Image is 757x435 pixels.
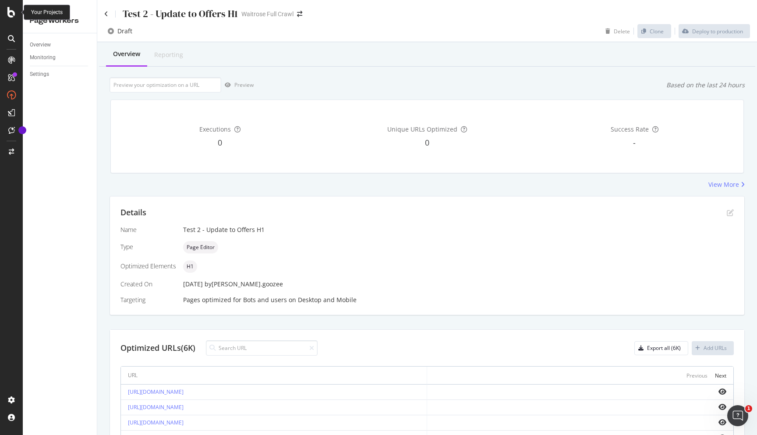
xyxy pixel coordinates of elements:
input: Preview your optimization on a URL [110,77,221,93]
div: Monitoring [30,53,56,62]
button: Export all (6K) [634,341,688,355]
div: Settings [30,70,49,79]
a: Settings [30,70,91,79]
span: 1 [745,405,752,412]
button: Deploy to production [679,24,750,38]
button: Delete [602,24,630,38]
a: [URL][DOMAIN_NAME] [128,388,184,396]
a: [URL][DOMAIN_NAME] [128,419,184,426]
div: Reporting [154,50,183,59]
div: Next [715,372,726,379]
div: Created On [120,280,176,289]
div: Export all (6K) [647,344,681,352]
span: 0 [218,137,222,148]
div: Add URLs [704,344,727,352]
a: [URL][DOMAIN_NAME] [128,403,184,411]
div: Delete [614,28,630,35]
div: Targeting [120,296,176,304]
div: Test 2 - Update to Offers H1 [123,7,238,21]
a: Overview [30,40,91,50]
div: Test 2 - Update to Offers H1 [183,225,734,234]
div: Desktop and Mobile [298,296,357,304]
div: Type [120,242,176,251]
div: URL [128,371,138,379]
button: Previous [686,370,707,381]
div: Overview [30,40,51,50]
div: Deploy to production [692,28,743,35]
a: Click to go back [104,11,108,17]
div: Clone [650,28,664,35]
button: Next [715,370,726,381]
button: Preview [221,78,254,92]
div: PageWorkers [30,16,90,26]
div: Your Projects [31,9,63,16]
span: - [633,137,636,148]
div: Waitrose Full Crawl [241,10,294,18]
button: Clone [637,24,671,38]
span: H1 [187,264,194,269]
div: Tooltip anchor [18,126,26,134]
span: Success Rate [611,125,649,133]
div: Pages optimized for on [183,296,734,304]
button: Add URLs [692,341,734,355]
div: Overview [113,50,140,58]
i: eye [718,403,726,410]
div: View More [708,180,739,189]
div: arrow-right-arrow-left [297,11,302,17]
div: Name [120,225,176,234]
a: View More [708,180,745,189]
div: neutral label [183,241,218,253]
div: pen-to-square [727,209,734,216]
span: Page Editor [187,245,215,250]
div: Optimized URLs (6K) [120,342,195,354]
div: Draft [117,27,132,36]
div: Bots and users [243,296,287,304]
i: eye [718,388,726,395]
div: Based on the last 24 hours [666,81,745,89]
span: Executions [199,125,231,133]
input: Search URL [206,340,318,356]
div: Previous [686,372,707,379]
div: by [PERSON_NAME].goozee [205,280,283,289]
div: [DATE] [183,280,734,289]
div: Optimized Elements [120,262,176,271]
div: Details [120,207,146,218]
span: 0 [425,137,429,148]
a: Monitoring [30,53,91,62]
iframe: Intercom live chat [727,405,748,426]
i: eye [718,419,726,426]
span: Unique URLs Optimized [387,125,457,133]
div: Preview [234,81,254,89]
div: neutral label [183,260,197,273]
